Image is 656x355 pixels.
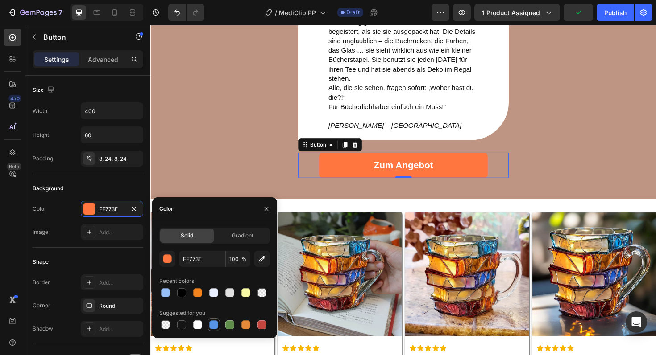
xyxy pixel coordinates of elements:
div: Color [33,205,46,213]
div: 450 [8,95,21,102]
i: [PERSON_NAME] – [GEOGRAPHIC_DATA] [188,103,329,110]
img: gempages_554191837036807028-89c57900-5c96-4d64-8171-297115497e44.jpg [135,199,266,330]
div: Corner [33,302,50,310]
div: Round [99,302,141,310]
p: Settings [44,55,69,64]
button: 7 [4,4,66,21]
div: Open Intercom Messenger [626,311,647,333]
span: % [241,255,247,263]
p: Advanced [88,55,118,64]
input: Eg: FFFFFF [179,251,225,267]
div: Padding [33,155,53,163]
div: Width [33,107,47,115]
span: Solid [181,232,193,240]
div: Add... [99,325,141,333]
p: Zum Angebot [237,140,299,158]
div: Shape [33,258,49,266]
div: Add... [99,229,141,237]
span: Draft [346,8,360,16]
div: Recent colors [159,277,194,285]
div: Beta [7,163,21,170]
span: Gradient [232,232,253,240]
div: Image [33,228,48,236]
button: Publish [597,4,634,21]
div: Undo/Redo [168,4,204,21]
div: 8, 24, 8, 24 [99,155,141,163]
iframe: Design area [150,25,656,355]
div: FF773E [99,205,125,213]
div: Height [33,131,49,139]
div: Publish [604,8,627,17]
span: / [275,8,277,17]
span: MediClip PP [279,8,316,17]
p: 7 [58,7,62,18]
div: Background [33,184,63,192]
div: Color [159,205,173,213]
div: Shadow [33,325,53,333]
p: Button [43,32,119,42]
input: Auto [81,127,143,143]
div: Border [33,278,50,286]
div: Suggested for you [159,309,205,317]
a: Zum Angebot [179,135,357,162]
button: 1 product assigned [474,4,560,21]
input: Auto [81,103,143,119]
img: gempages_554191837036807028-5a7c7990-209c-4745-94cd-3359e4fdb37b.jpg [270,199,401,330]
img: gempages_554191837036807028-6a0b1496-d32a-4d80-87e4-0677e939aedc.jpg [404,199,536,330]
span: 1 product assigned [482,8,540,17]
div: Size [33,84,56,96]
div: Add... [99,279,141,287]
div: Button [167,123,187,131]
